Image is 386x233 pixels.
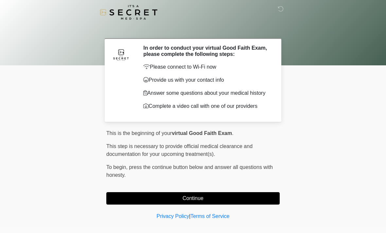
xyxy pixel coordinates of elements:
p: Complete a video call with one of our providers [143,102,270,110]
span: press the continue button below and answer all questions with honesty. [106,164,273,178]
span: This is the beginning of your [106,130,172,136]
img: Agent Avatar [111,45,131,64]
span: This step is necessary to provide official medical clearance and documentation for your upcoming ... [106,143,253,157]
span: To begin, [106,164,129,170]
span: . [232,130,233,136]
a: | [189,213,190,219]
strong: virtual Good Faith Exam [172,130,232,136]
a: Terms of Service [190,213,229,219]
p: Please connect to Wi-Fi now [143,63,270,71]
img: It's A Secret Med Spa Logo [100,5,157,20]
a: Privacy Policy [157,213,189,219]
button: Continue [106,192,280,205]
h2: In order to conduct your virtual Good Faith Exam, please complete the following steps: [143,45,270,57]
p: Provide us with your contact info [143,76,270,84]
h1: ‎ ‎ [101,24,285,36]
p: Answer some questions about your medical history [143,89,270,97]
